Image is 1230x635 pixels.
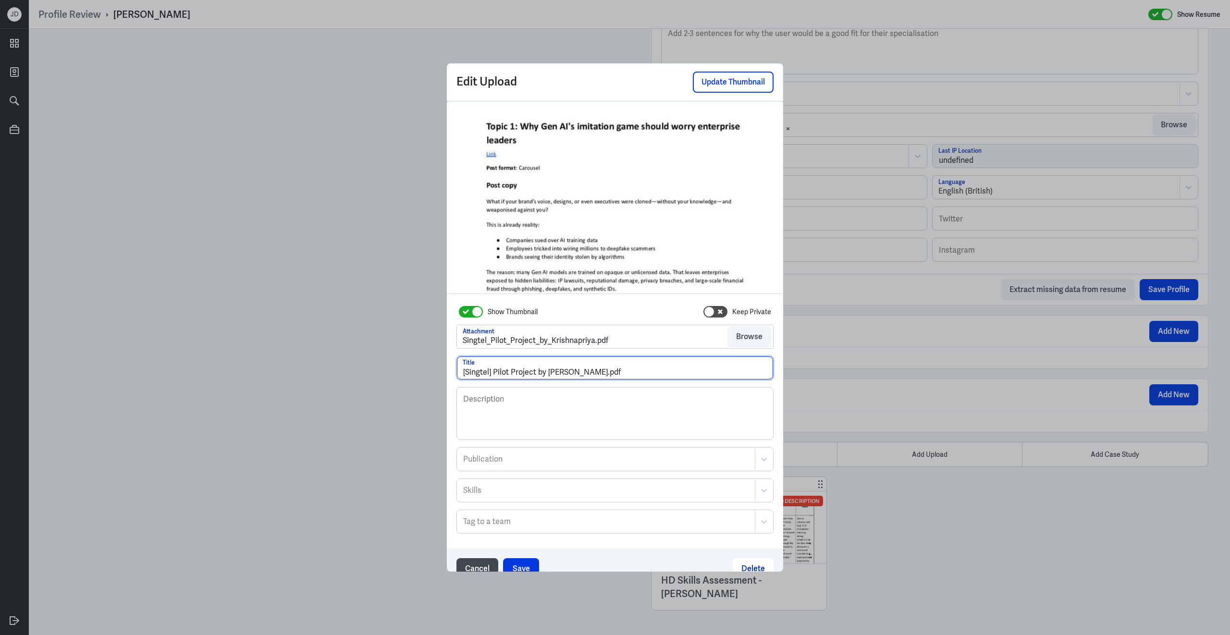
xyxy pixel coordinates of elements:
[732,307,771,317] label: Keep Private
[733,558,774,579] button: Delete
[727,326,771,347] button: Browse
[457,356,773,379] input: Title
[456,558,498,579] button: Cancel
[693,72,774,93] button: Update Thumbnail
[447,101,783,293] img: [Singtel] Pilot Project by Krishnapriya.pdf
[488,307,538,317] label: Show Thumbnail
[456,72,615,93] p: Edit Upload
[503,558,539,579] button: Save
[463,335,608,346] div: Singtel_Pilot_Project_by_Krishnapriya.pdf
